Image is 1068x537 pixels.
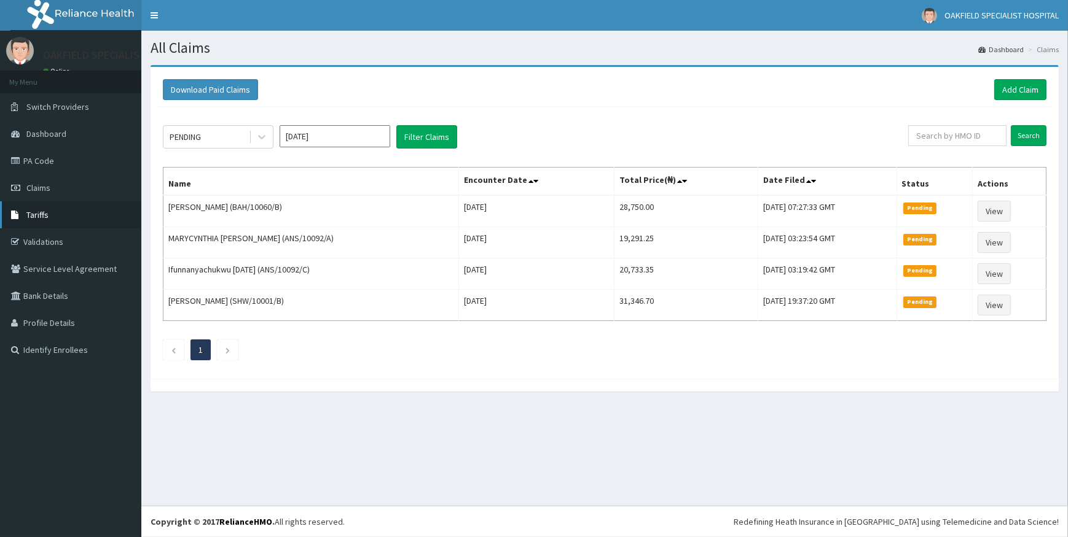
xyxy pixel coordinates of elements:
img: User Image [922,8,937,23]
footer: All rights reserved. [141,506,1068,537]
img: User Image [6,37,34,64]
h1: All Claims [151,40,1059,56]
span: OAKFIELD SPECIALIST HOSPITAL [944,10,1059,21]
td: [PERSON_NAME] (BAH/10060/B) [163,195,459,227]
span: Switch Providers [26,101,89,112]
td: [DATE] 19:37:20 GMT [758,290,897,321]
td: [PERSON_NAME] (SHW/10001/B) [163,290,459,321]
li: Claims [1025,44,1059,55]
td: [DATE] [459,290,614,321]
td: [DATE] [459,227,614,258]
a: View [978,263,1011,284]
span: Tariffs [26,209,49,220]
span: Pending [903,296,937,307]
td: MARYCYNTHIA [PERSON_NAME] (ANS/10092/A) [163,227,459,258]
td: [DATE] 03:23:54 GMT [758,227,897,258]
input: Select Month and Year [280,125,390,147]
span: Pending [903,234,937,245]
span: Claims [26,182,50,193]
td: 20,733.35 [614,258,758,290]
a: Previous page [171,344,176,355]
th: Name [163,168,459,196]
a: Page 1 is your current page [198,344,203,355]
td: [DATE] [459,195,614,227]
div: Redefining Heath Insurance in [GEOGRAPHIC_DATA] using Telemedicine and Data Science! [734,516,1059,528]
th: Status [897,168,973,196]
td: 19,291.25 [614,227,758,258]
button: Download Paid Claims [163,79,258,100]
th: Date Filed [758,168,897,196]
a: View [978,232,1011,253]
a: View [978,295,1011,315]
th: Total Price(₦) [614,168,758,196]
span: Dashboard [26,128,66,139]
span: Pending [903,265,937,276]
input: Search by HMO ID [908,125,1007,146]
a: Add Claim [994,79,1046,100]
td: [DATE] 03:19:42 GMT [758,258,897,290]
strong: Copyright © 2017 . [151,516,275,527]
td: Ifunnanyachukwu [DATE] (ANS/10092/C) [163,258,459,290]
a: View [978,201,1011,222]
th: Encounter Date [459,168,614,196]
a: Next page [225,344,230,355]
button: Filter Claims [396,125,457,149]
a: Dashboard [978,44,1024,55]
a: RelianceHMO [219,516,272,527]
td: [DATE] [459,258,614,290]
span: Pending [903,203,937,214]
a: Online [43,67,73,75]
td: 31,346.70 [614,290,758,321]
td: 28,750.00 [614,195,758,227]
p: OAKFIELD SPECIALIST HOSPITAL [43,50,197,61]
td: [DATE] 07:27:33 GMT [758,195,897,227]
input: Search [1011,125,1046,146]
th: Actions [973,168,1046,196]
div: PENDING [170,131,201,143]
